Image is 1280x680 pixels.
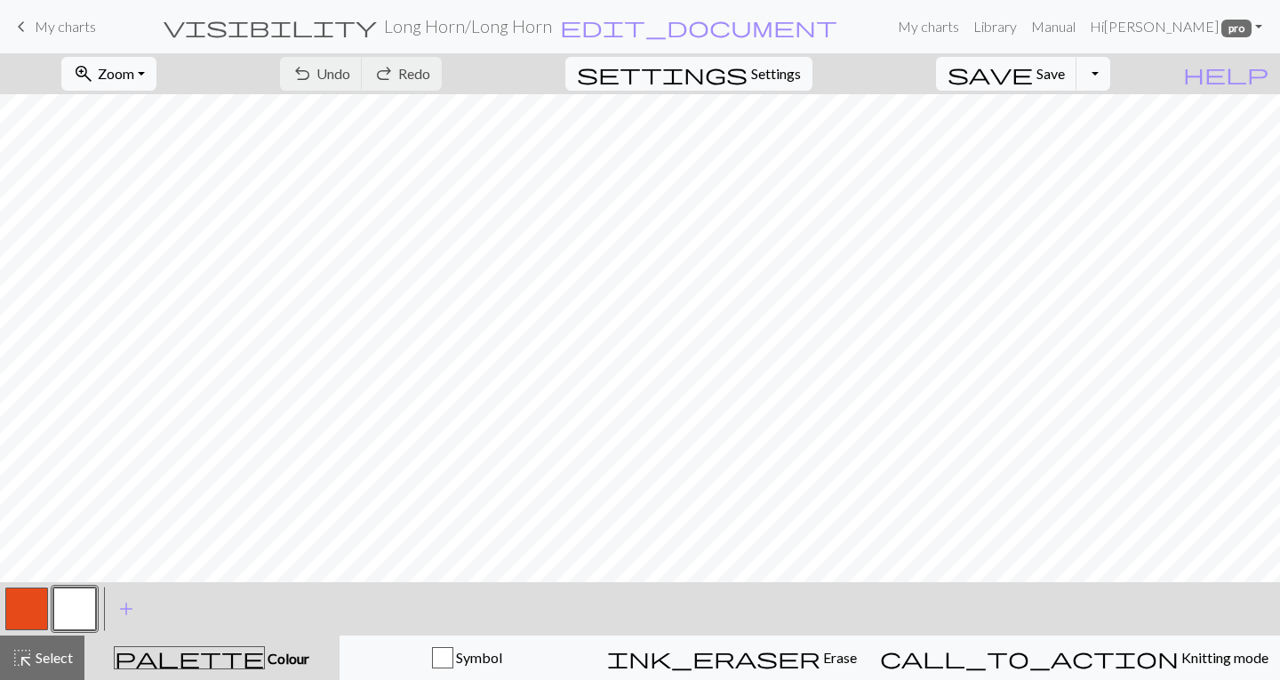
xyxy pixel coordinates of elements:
[820,649,857,666] span: Erase
[948,61,1033,86] span: save
[116,596,137,621] span: add
[73,61,94,86] span: zoom_in
[384,16,552,36] h2: Long Horn / Long Horn
[265,650,309,667] span: Colour
[596,636,868,680] button: Erase
[1179,649,1268,666] span: Knitting mode
[33,649,73,666] span: Select
[560,14,837,39] span: edit_document
[12,645,33,670] span: highlight_alt
[1221,20,1252,37] span: pro
[1183,61,1268,86] span: help
[1024,9,1083,44] a: Manual
[577,61,748,86] span: settings
[115,645,264,670] span: palette
[11,14,32,39] span: keyboard_arrow_left
[577,63,748,84] i: Settings
[453,649,502,666] span: Symbol
[565,57,812,91] button: SettingsSettings
[1036,65,1065,82] span: Save
[880,645,1179,670] span: call_to_action
[868,636,1280,680] button: Knitting mode
[340,636,596,680] button: Symbol
[35,18,96,35] span: My charts
[164,14,377,39] span: visibility
[61,57,156,91] button: Zoom
[98,65,134,82] span: Zoom
[966,9,1024,44] a: Library
[11,12,96,42] a: My charts
[1083,9,1269,44] a: Hi[PERSON_NAME] pro
[891,9,966,44] a: My charts
[936,57,1077,91] button: Save
[751,63,801,84] span: Settings
[84,636,340,680] button: Colour
[607,645,820,670] span: ink_eraser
